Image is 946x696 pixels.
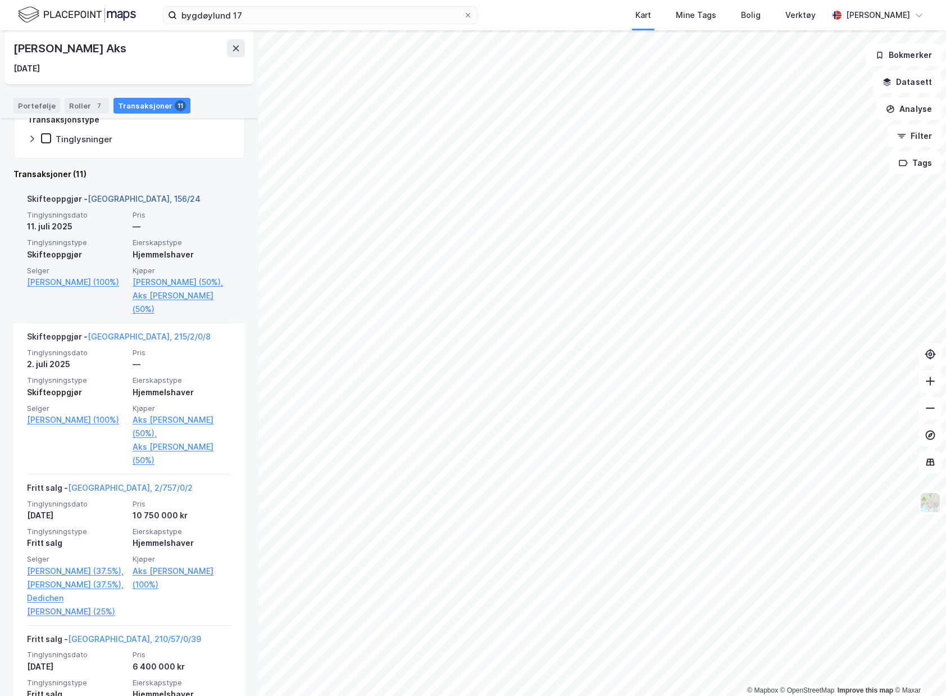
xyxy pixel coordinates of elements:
[889,152,942,174] button: Tags
[741,8,761,22] div: Bolig
[133,376,231,385] span: Eierskapstype
[27,220,126,233] div: 11. juli 2025
[890,642,946,696] iframe: Chat Widget
[27,348,126,358] span: Tinglysningsdato
[27,481,193,499] div: Fritt salg -
[133,404,231,413] span: Kjøper
[27,238,126,247] span: Tinglysningstype
[133,564,231,591] a: Aks [PERSON_NAME] (100%)
[133,220,231,233] div: —
[133,678,231,688] span: Eierskapstype
[27,248,126,261] div: Skifteoppgjør
[27,509,126,522] div: [DATE]
[27,527,126,536] span: Tinglysningstype
[27,678,126,688] span: Tinglysningstype
[133,238,231,247] span: Eierskapstype
[133,248,231,261] div: Hjemmelshaver
[133,509,231,522] div: 10 750 000 kr
[27,578,126,591] a: [PERSON_NAME] (37.5%),
[133,440,231,467] a: Aks [PERSON_NAME] (50%)
[27,192,201,210] div: Skifteoppgjør -
[780,686,835,694] a: OpenStreetMap
[635,8,651,22] div: Kart
[27,660,126,674] div: [DATE]
[838,686,893,694] a: Improve this map
[133,650,231,659] span: Pris
[133,210,231,220] span: Pris
[133,660,231,674] div: 6 400 000 kr
[28,113,99,126] div: Transaksjonstype
[133,275,231,289] a: [PERSON_NAME] (50%),
[785,8,816,22] div: Verktøy
[65,98,109,114] div: Roller
[27,330,211,348] div: Skifteoppgjør -
[846,8,910,22] div: [PERSON_NAME]
[866,44,942,66] button: Bokmerker
[133,348,231,358] span: Pris
[68,634,201,644] a: [GEOGRAPHIC_DATA], 210/57/0/39
[27,632,201,650] div: Fritt salg -
[27,275,126,289] a: [PERSON_NAME] (100%)
[27,536,126,550] div: Fritt salg
[27,499,126,509] span: Tinglysningsdato
[888,125,942,147] button: Filter
[27,386,126,399] div: Skifteoppgjør
[13,168,245,181] div: Transaksjoner (11)
[68,483,193,492] a: [GEOGRAPHIC_DATA], 2/757/0/2
[13,62,40,75] div: [DATE]
[133,386,231,399] div: Hjemmelshaver
[13,98,60,114] div: Portefølje
[88,332,211,341] a: [GEOGRAPHIC_DATA], 215/2/0/8
[27,591,126,618] a: Dedichen [PERSON_NAME] (25%)
[27,554,126,564] span: Selger
[920,492,941,513] img: Z
[27,564,126,578] a: [PERSON_NAME] (37.5%),
[13,39,129,57] div: [PERSON_NAME] Aks
[27,650,126,659] span: Tinglysningsdato
[18,5,136,25] img: logo.f888ab2527a4732fd821a326f86c7f29.svg
[27,358,126,371] div: 2. juli 2025
[27,266,126,275] span: Selger
[873,71,942,93] button: Datasett
[133,266,231,275] span: Kjøper
[876,98,942,120] button: Analyse
[177,7,463,24] input: Søk på adresse, matrikkel, gårdeiere, leietakere eller personer
[175,100,186,111] div: 11
[27,210,126,220] span: Tinglysningsdato
[56,134,112,144] div: Tinglysninger
[93,100,104,111] div: 7
[27,404,126,413] span: Selger
[133,358,231,371] div: —
[133,554,231,564] span: Kjøper
[890,642,946,696] div: Kontrollprogram for chat
[133,289,231,316] a: Aks [PERSON_NAME] (50%)
[27,376,126,385] span: Tinglysningstype
[747,686,778,694] a: Mapbox
[27,413,126,427] a: [PERSON_NAME] (100%)
[133,499,231,509] span: Pris
[88,194,201,204] a: [GEOGRAPHIC_DATA], 156/24
[133,413,231,440] a: Aks [PERSON_NAME] (50%),
[676,8,716,22] div: Mine Tags
[133,536,231,550] div: Hjemmelshaver
[113,98,190,114] div: Transaksjoner
[133,527,231,536] span: Eierskapstype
